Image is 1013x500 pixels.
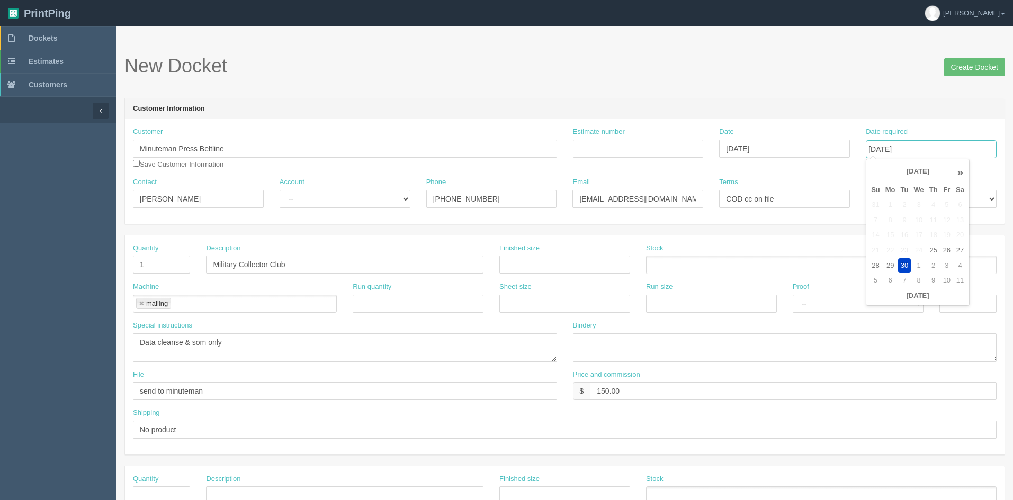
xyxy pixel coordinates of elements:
[940,243,953,258] td: 26
[898,273,911,288] td: 7
[125,98,1005,120] header: Customer Information
[868,228,883,243] td: 14
[940,258,953,274] td: 3
[927,183,940,198] th: Th
[883,197,898,213] td: 1
[866,127,908,137] label: Date required
[911,273,926,288] td: 8
[719,127,733,137] label: Date
[898,197,911,213] td: 2
[719,177,738,187] label: Terms
[573,321,596,331] label: Bindery
[29,57,64,66] span: Estimates
[573,370,640,380] label: Price and commission
[883,161,953,183] th: [DATE]
[793,282,809,292] label: Proof
[953,213,967,228] td: 13
[426,177,446,187] label: Phone
[646,474,664,484] label: Stock
[940,183,953,198] th: Fr
[133,321,192,331] label: Special instructions
[911,183,926,198] th: We
[925,6,940,21] img: avatar_default-7531ab5dedf162e01f1e0bb0964e6a185e93c5c22dfe317fb01d7f8cd2b1632c.jpg
[133,282,159,292] label: Machine
[573,127,625,137] label: Estimate number
[911,243,926,258] td: 24
[927,258,940,274] td: 2
[133,474,158,484] label: Quantity
[898,213,911,228] td: 9
[953,273,967,288] td: 11
[940,228,953,243] td: 19
[573,382,590,400] div: $
[146,300,168,307] div: mailing
[898,243,911,258] td: 23
[927,228,940,243] td: 18
[898,183,911,198] th: Tu
[898,258,911,274] td: 30
[133,140,557,158] input: Enter customer name
[206,243,240,253] label: Description
[940,273,953,288] td: 10
[868,213,883,228] td: 7
[883,273,898,288] td: 6
[280,177,304,187] label: Account
[898,228,911,243] td: 16
[953,243,967,258] td: 27
[927,243,940,258] td: 25
[499,243,540,253] label: Finished size
[499,474,540,484] label: Finished size
[8,8,19,19] img: logo-3e63b451c926e2ac314895c53de4908e5d424f24456219fb08d385ab2e579770.png
[133,333,557,362] textarea: Data cleanse & som only
[133,408,160,418] label: Shipping
[953,183,967,198] th: Sa
[646,282,673,292] label: Run size
[868,243,883,258] td: 21
[133,177,157,187] label: Contact
[953,161,967,183] th: »
[133,127,163,137] label: Customer
[927,197,940,213] td: 4
[953,228,967,243] td: 20
[883,243,898,258] td: 22
[883,213,898,228] td: 8
[883,258,898,274] td: 29
[911,258,926,274] td: 1
[940,213,953,228] td: 12
[133,243,158,253] label: Quantity
[911,213,926,228] td: 10
[29,34,57,42] span: Dockets
[868,258,883,274] td: 28
[572,177,590,187] label: Email
[883,183,898,198] th: Mo
[124,56,1005,77] h1: New Docket
[953,197,967,213] td: 6
[868,197,883,213] td: 31
[133,127,557,169] div: Save Customer Information
[868,183,883,198] th: Su
[646,243,664,253] label: Stock
[911,228,926,243] td: 17
[353,282,391,292] label: Run quantity
[940,197,953,213] td: 5
[206,474,240,484] label: Description
[868,273,883,288] td: 5
[953,258,967,274] td: 4
[927,213,940,228] td: 11
[499,282,532,292] label: Sheet size
[29,80,67,89] span: Customers
[133,370,144,380] label: File
[883,228,898,243] td: 15
[944,58,1005,76] input: Create Docket
[868,288,967,304] th: [DATE]
[911,197,926,213] td: 3
[927,273,940,288] td: 9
